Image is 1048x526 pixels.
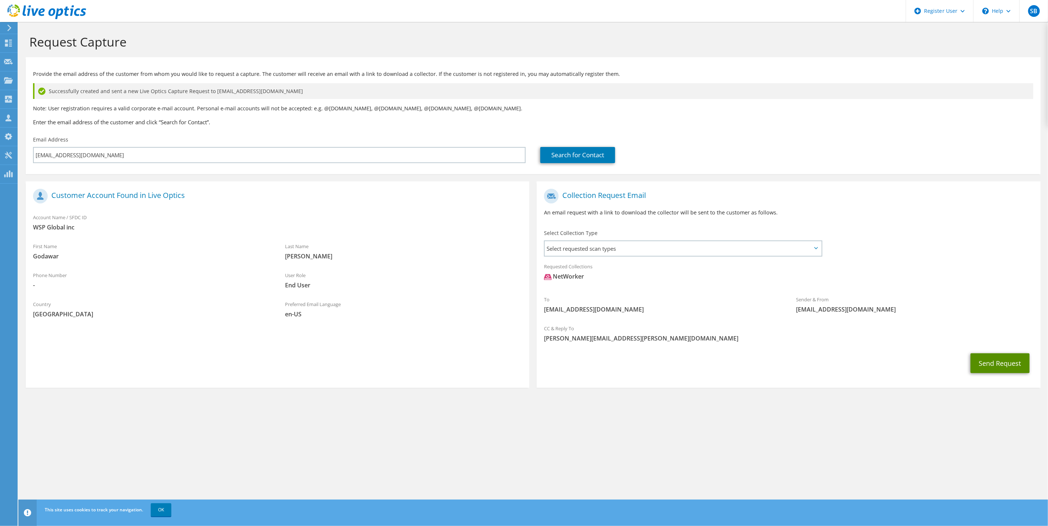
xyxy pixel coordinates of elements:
div: Sender & From [789,292,1041,317]
span: WSP Global inc [33,223,522,231]
svg: \n [982,8,989,14]
div: Account Name / SFDC ID [26,210,529,235]
h1: Customer Account Found in Live Optics [33,189,518,203]
div: Phone Number [26,268,278,293]
a: Search for Contact [540,147,615,163]
div: Country [26,297,278,322]
a: OK [151,503,171,516]
span: Successfully created and sent a new Live Optics Capture Request to [EMAIL_ADDRESS][DOMAIN_NAME] [49,87,303,95]
p: Provide the email address of the customer from whom you would like to request a capture. The cust... [33,70,1033,78]
h1: Request Capture [29,34,1033,49]
div: First Name [26,239,278,264]
p: Note: User registration requires a valid corporate e-mail account. Personal e-mail accounts will ... [33,104,1033,113]
span: Godawar [33,252,270,260]
p: An email request with a link to download the collector will be sent to the customer as follows. [544,209,1033,217]
span: [EMAIL_ADDRESS][DOMAIN_NAME] [544,305,781,313]
span: - [33,281,270,289]
span: End User [285,281,522,289]
span: [PERSON_NAME][EMAIL_ADDRESS][PERSON_NAME][DOMAIN_NAME] [544,334,1033,342]
span: This site uses cookies to track your navigation. [45,507,143,513]
div: To [537,292,789,317]
div: Requested Collections [537,259,1040,288]
h3: Enter the email address of the customer and click “Search for Contact”. [33,118,1033,126]
div: Preferred Email Language [278,297,530,322]
button: Send Request [971,353,1030,373]
span: en-US [285,310,522,318]
div: Last Name [278,239,530,264]
span: [EMAIL_ADDRESS][DOMAIN_NAME] [796,305,1033,313]
label: Select Collection Type [544,229,598,237]
div: User Role [278,268,530,293]
h1: Collection Request Email [544,189,1029,203]
span: Select requested scan types [545,241,821,256]
span: SB [1028,5,1040,17]
span: [GEOGRAPHIC_DATA] [33,310,270,318]
div: CC & Reply To [537,321,1040,346]
label: Email Address [33,136,68,143]
span: [PERSON_NAME] [285,252,522,260]
div: NetWorker [544,272,584,281]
